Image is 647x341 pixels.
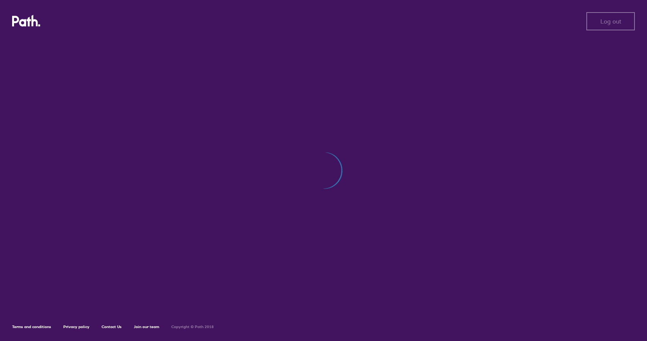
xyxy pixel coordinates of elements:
[102,324,122,329] a: Contact Us
[134,324,159,329] a: Join our team
[171,325,214,329] h6: Copyright © Path 2018
[586,12,635,30] button: Log out
[600,18,621,25] span: Log out
[63,324,89,329] a: Privacy policy
[12,324,51,329] a: Terms and conditions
